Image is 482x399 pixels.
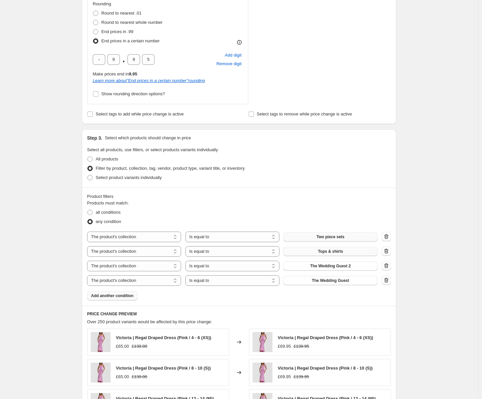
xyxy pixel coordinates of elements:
span: Round to nearest whole number [101,20,163,25]
button: Add placeholder [224,51,243,60]
div: £69.95 [278,343,291,350]
div: £69.95 [278,374,291,380]
span: Rounding [93,1,111,6]
button: The Wedding Guest 2 [283,261,377,271]
span: all conditions [96,210,120,215]
span: The Wedding Guest 2 [310,263,351,269]
b: 9.95 [129,71,137,76]
h6: PRICE CHANGE PREVIEW [87,311,391,317]
span: Show rounding direction options? [101,91,165,96]
span: any condition [96,219,121,224]
input: ﹡ [127,54,140,65]
span: All products [96,156,118,161]
div: £65.00 [116,374,129,380]
img: Ontwerp_zonder_titel_-_2025-05-26T154824.814_80x.png [253,363,272,382]
span: Over 250 product variants would be affected by this price change: [87,319,212,324]
span: Victoria | Regal Draped Dress (Pink / 4 - 6 (XS)) [278,335,373,340]
img: Ontwerp_zonder_titel_-_2025-05-26T154824.814_80x.png [253,332,272,352]
span: . [122,54,125,65]
span: Products must match: [87,200,129,205]
input: ﹡ [142,54,155,65]
button: The Wedding Guest [283,276,377,285]
button: Add another condition [87,291,137,300]
span: Victoria | Regal Draped Dress (Pink / 8 - 10 (S)) [116,366,211,371]
span: Add another condition [91,293,133,298]
span: Round to nearest .01 [101,11,141,16]
strike: £130.00 [132,374,147,380]
button: Tops & shirts [283,247,377,256]
img: Ontwerp_zonder_titel_-_2025-05-26T154824.814_80x.png [91,332,111,352]
span: Select tags to remove while price change is active [257,111,352,116]
span: The Wedding Guest [312,278,349,283]
i: Learn more about " End prices in a certain number " rounding [93,78,205,83]
strike: £139.95 [294,343,309,350]
span: Two piece sets [316,234,344,240]
span: Select product variants individually [96,175,162,180]
span: Remove digit [217,61,242,67]
span: Make prices end in [93,71,137,76]
span: Tops & shirts [318,249,343,254]
span: Add digit [225,52,242,59]
span: Victoria | Regal Draped Dress (Pink / 8 - 10 (S)) [278,366,373,371]
a: Learn more about"End prices in a certain number"rounding [93,78,205,83]
div: Product filters [87,193,391,200]
div: £65.00 [116,343,129,350]
span: End prices in a certain number [101,38,160,43]
strike: £139.95 [294,374,309,380]
span: Filter by product, collection, tag, vendor, product type, variant title, or inventory [96,166,245,171]
img: Ontwerp_zonder_titel_-_2025-05-26T154824.814_80x.png [91,363,111,382]
span: Victoria | Regal Draped Dress (Pink / 4 - 6 (XS)) [116,335,211,340]
input: ﹡ [107,54,120,65]
h2: Step 3. [87,135,102,141]
span: Select all products, use filters, or select products variants individually [87,147,218,152]
button: Two piece sets [283,232,377,242]
span: Select tags to add while price change is active [96,111,184,116]
strike: £130.00 [132,343,147,350]
input: ﹡ [93,54,105,65]
p: Select which products should change in price [105,135,191,141]
span: End prices in .99 [101,29,133,34]
button: Remove placeholder [216,60,243,68]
